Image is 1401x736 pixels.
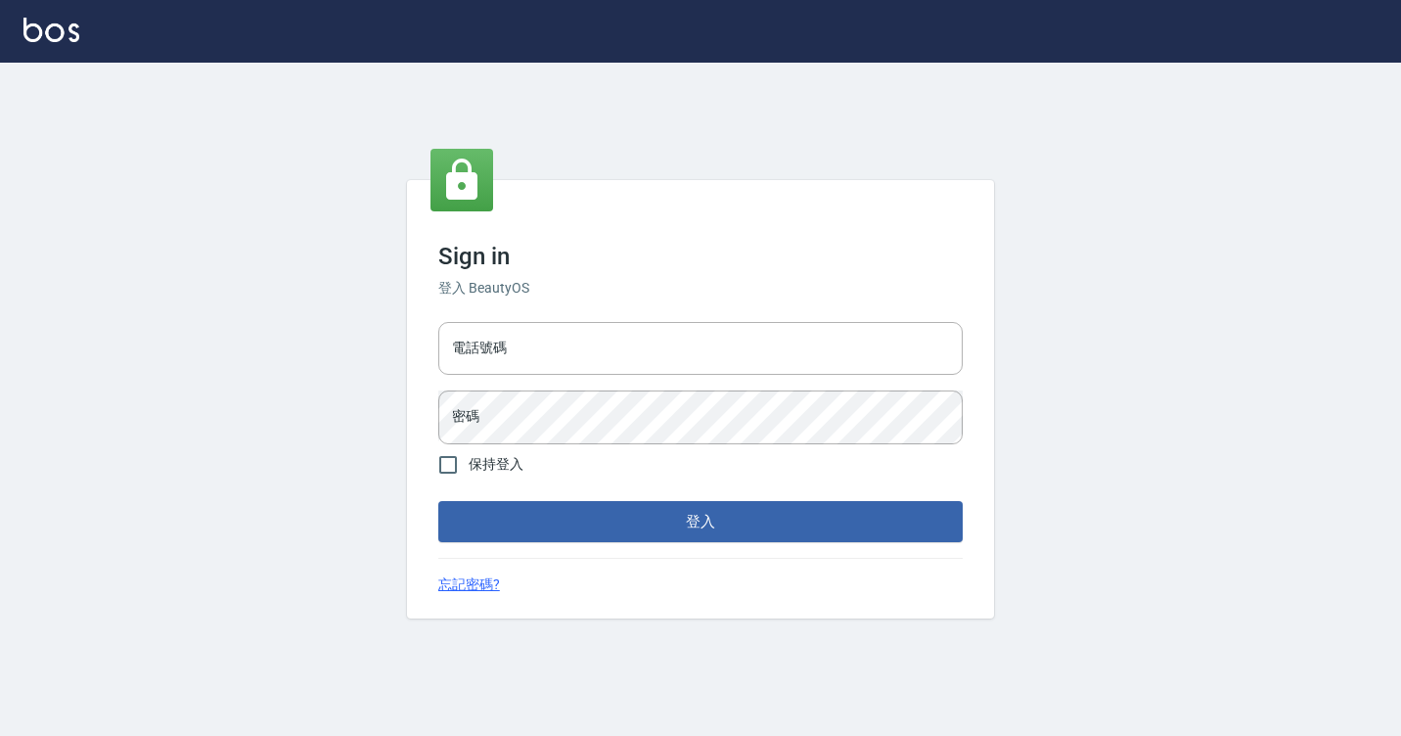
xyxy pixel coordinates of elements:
img: Logo [23,18,79,42]
h3: Sign in [438,243,963,270]
a: 忘記密碼? [438,575,500,595]
h6: 登入 BeautyOS [438,278,963,299]
span: 保持登入 [469,454,523,475]
button: 登入 [438,501,963,542]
